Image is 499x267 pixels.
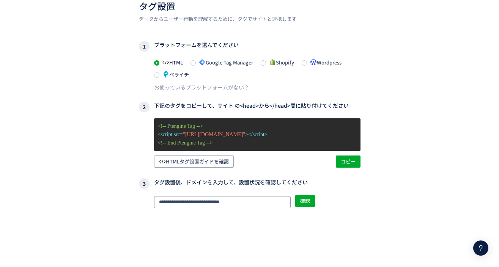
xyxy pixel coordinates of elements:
[159,155,229,168] span: HTMLタグ設置ガイドを確認
[159,71,189,78] span: ペライチ
[139,178,150,189] i: 3
[139,41,150,52] i: 1
[336,155,360,168] button: コピー
[139,16,360,23] p: データからユーザー行動を理解するために、タグでサイトと連携します
[196,59,253,66] span: Google Tag Manager
[154,83,249,91] div: お使っているプラットフォームがない？
[300,195,310,207] span: 確認
[154,155,234,168] button: HTMLタグ設置ガイドを確認
[183,132,245,137] span: "[URL][DOMAIN_NAME]"
[139,178,360,189] h3: タグ設置後、ドメインを入力して、設置状況を確認してください
[266,59,294,66] span: Shopify
[341,155,356,168] span: コピー
[307,59,342,66] span: Wordpress
[139,102,360,112] h3: 下記のタグをコピーして、サイト の<head>から</head>間に貼り付けてください
[158,139,357,147] p: <!-- End Ptengine Tag -->
[295,195,315,207] button: 確認
[139,102,150,112] i: 2
[158,130,357,139] p: <script src= ></script>
[159,59,183,66] span: HTML
[158,122,357,130] p: <!-- Ptengine Tag -->
[139,41,360,52] h3: プラットフォームを選んでください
